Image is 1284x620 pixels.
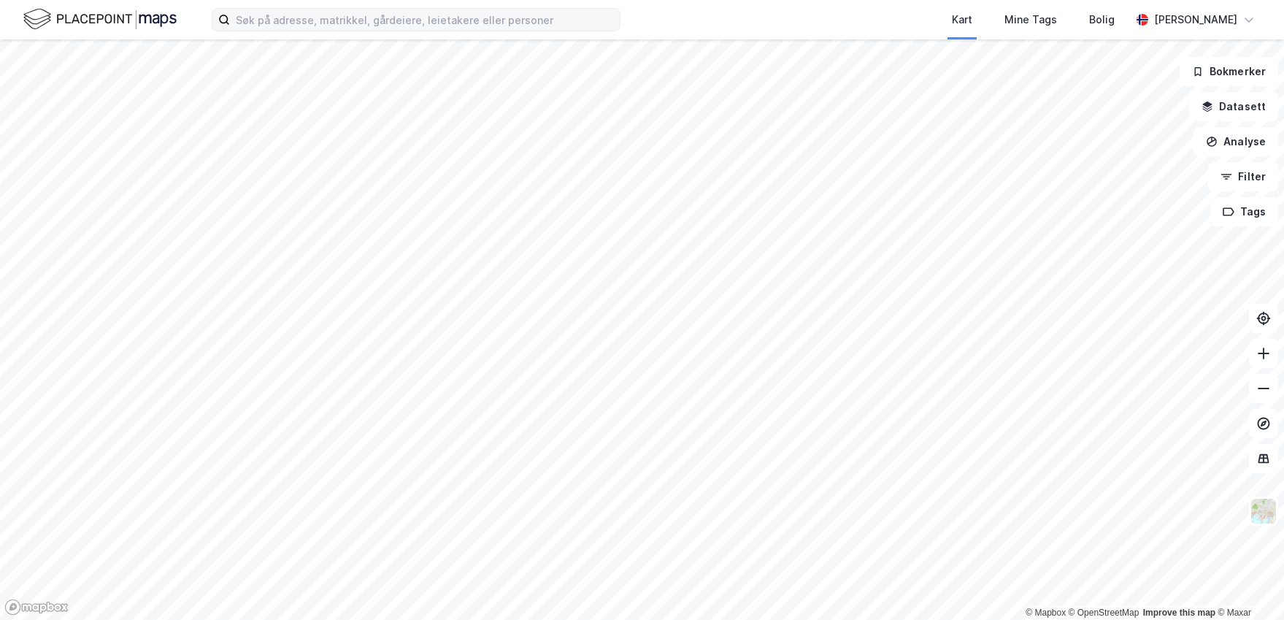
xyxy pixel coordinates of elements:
img: logo.f888ab2527a4732fd821a326f86c7f29.svg [23,7,177,32]
iframe: Chat Widget [1211,550,1284,620]
div: Kart [952,11,972,28]
div: Kontrollprogram for chat [1211,550,1284,620]
div: [PERSON_NAME] [1154,11,1237,28]
div: Mine Tags [1004,11,1057,28]
div: Bolig [1089,11,1115,28]
input: Søk på adresse, matrikkel, gårdeiere, leietakere eller personer [230,9,620,31]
